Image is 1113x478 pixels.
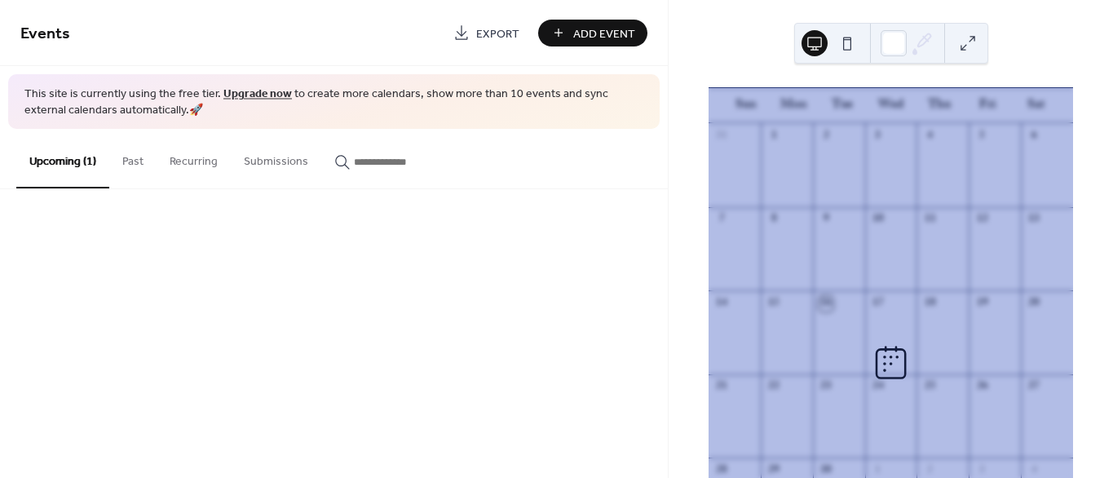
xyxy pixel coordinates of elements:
[223,83,292,105] a: Upgrade now
[441,20,532,46] a: Export
[766,213,781,228] div: 8
[231,129,321,187] button: Submissions
[819,380,833,395] div: 23
[871,296,886,311] div: 17
[923,463,938,478] div: 2
[1027,380,1041,395] div: 27
[714,213,729,228] div: 7
[871,380,886,395] div: 24
[974,296,989,311] div: 19
[1027,130,1041,144] div: 6
[923,130,938,144] div: 4
[722,88,770,123] div: Sun
[819,463,833,478] div: 30
[915,88,963,123] div: Thu
[819,296,833,311] div: 16
[923,296,938,311] div: 18
[974,463,989,478] div: 3
[871,213,886,228] div: 10
[819,213,833,228] div: 9
[109,129,157,187] button: Past
[766,463,781,478] div: 29
[573,25,635,42] span: Add Event
[20,18,70,50] span: Events
[819,88,867,123] div: Tue
[538,20,647,46] button: Add Event
[476,25,519,42] span: Export
[871,463,886,478] div: 1
[923,380,938,395] div: 25
[16,129,109,188] button: Upcoming (1)
[24,86,643,118] span: This site is currently using the free tier. to create more calendars, show more than 10 events an...
[1027,463,1041,478] div: 4
[871,130,886,144] div: 3
[1012,88,1060,123] div: Sat
[923,213,938,228] div: 11
[157,129,231,187] button: Recurring
[766,380,781,395] div: 22
[714,380,729,395] div: 21
[963,88,1011,123] div: Fri
[867,88,915,123] div: Wed
[819,130,833,144] div: 2
[766,130,781,144] div: 1
[714,463,729,478] div: 28
[1027,213,1041,228] div: 13
[766,296,781,311] div: 15
[714,296,729,311] div: 14
[974,380,989,395] div: 26
[770,88,818,123] div: Mon
[1027,296,1041,311] div: 20
[974,130,989,144] div: 5
[714,130,729,144] div: 31
[974,213,989,228] div: 12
